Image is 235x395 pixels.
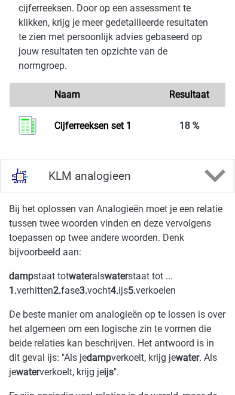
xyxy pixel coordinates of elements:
b: 5. [128,285,136,296]
img: analogieen [5,161,35,191]
b: 1. [9,285,17,296]
b: water [16,366,39,378]
b: 3. [80,285,87,296]
a: Cijferreeksen set 1 [54,120,132,131]
b: 2. [53,285,61,296]
div: Resultaat [154,88,225,102]
b: water [176,352,199,363]
b: water [105,270,128,282]
p: staat tot als staat tot ... verhitten fase vocht ijs verkoelen [9,269,226,298]
b: ijs [104,366,114,378]
b: 4. [111,285,118,296]
b: damp [9,270,33,282]
b: damp [87,352,111,363]
h4: KLM analogieen [48,169,187,183]
div: Naam [45,88,154,102]
a: analogieen KLM analogieen [9,159,226,192]
p: De beste manier om analogieën op te lossen is over het algemeen om een logische zin te vormen die... [9,307,226,379]
b: water [69,270,92,282]
p: Bij het oplossen van Analogieën moet je een relatie tussen twee woorden vinden en deze vervolgens... [9,202,226,260]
